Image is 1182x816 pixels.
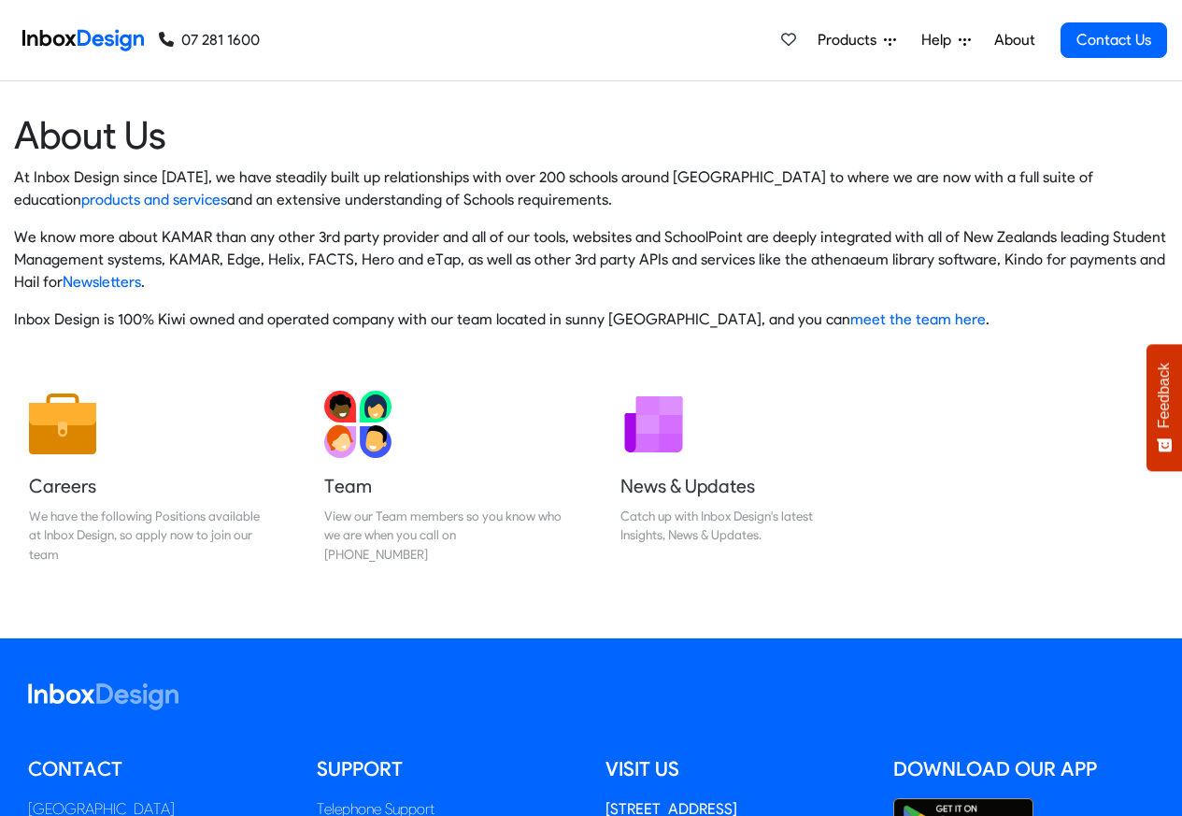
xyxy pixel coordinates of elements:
a: 07 281 1600 [159,29,260,51]
img: 2022_01_13_icon_team.svg [324,391,392,458]
p: At Inbox Design since [DATE], we have steadily built up relationships with over 200 schools aroun... [14,166,1168,211]
h5: Team [324,473,562,499]
a: Careers We have the following Positions available at Inbox Design, so apply now to join our team [14,376,281,579]
a: News & Updates Catch up with Inbox Design's latest Insights, News & Updates. [605,376,873,579]
p: Inbox Design is 100% Kiwi owned and operated company with our team located in sunny [GEOGRAPHIC_D... [14,308,1168,331]
span: Products [818,29,884,51]
div: Catch up with Inbox Design's latest Insights, News & Updates. [620,507,858,545]
h5: Support [317,755,577,783]
img: 2022_01_12_icon_newsletter.svg [620,391,688,458]
h5: Careers [29,473,266,499]
img: 2022_01_13_icon_job.svg [29,391,96,458]
a: Team View our Team members so you know who we are when you call on [PHONE_NUMBER] [309,376,577,579]
span: Feedback [1156,363,1173,428]
a: products and services [81,191,227,208]
a: Help [914,21,978,59]
h5: Contact [28,755,289,783]
heading: About Us [14,111,1168,159]
a: About [989,21,1040,59]
button: Feedback - Show survey [1146,344,1182,471]
span: Help [921,29,959,51]
h5: Visit us [605,755,866,783]
a: Products [810,21,904,59]
h5: News & Updates [620,473,858,499]
div: We have the following Positions available at Inbox Design, so apply now to join our team [29,507,266,564]
p: We know more about KAMAR than any other 3rd party provider and all of our tools, websites and Sch... [14,226,1168,293]
img: logo_inboxdesign_white.svg [28,683,178,710]
h5: Download our App [893,755,1154,783]
div: View our Team members so you know who we are when you call on [PHONE_NUMBER] [324,507,562,564]
a: meet the team here [850,310,986,328]
a: Newsletters [63,273,141,291]
a: Contact Us [1061,22,1167,58]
